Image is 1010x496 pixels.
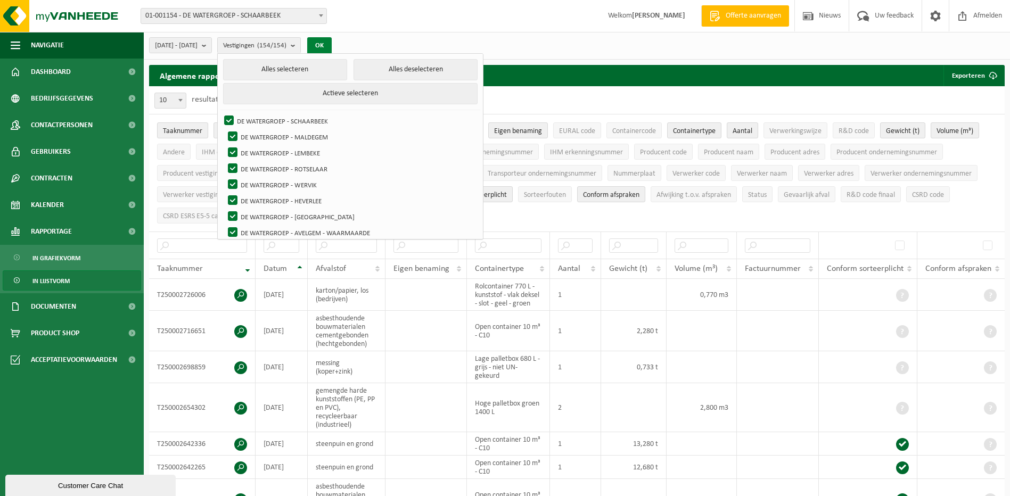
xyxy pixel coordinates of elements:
td: [DATE] [256,456,308,479]
span: R&D code finaal [847,191,895,199]
td: 2,800 m3 [667,383,737,432]
span: Producent ondernemingsnummer [836,148,937,156]
span: IHM erkenningsnummer [550,148,623,156]
span: Rapportage [31,218,72,245]
span: Gewicht (t) [609,264,647,273]
button: Eigen benamingEigen benaming: Activate to sort [488,122,548,138]
button: TaaknummerTaaknummer: Activate to remove sorting [157,122,208,138]
span: Verwerker adres [804,170,853,178]
label: DE WATERGROEP - MALDEGEM [226,129,477,145]
td: 1 [550,311,601,351]
button: Producent codeProducent code: Activate to sort [634,144,693,160]
span: Contactpersonen [31,112,93,138]
button: Conform afspraken : Activate to sort [577,186,645,202]
button: Alles deselecteren [354,59,478,80]
span: IHM ondernemingsnummer [450,148,533,156]
span: Verwerker code [672,170,720,178]
button: VerwerkingswijzeVerwerkingswijze: Activate to sort [763,122,827,138]
span: Datum [264,264,287,273]
button: Producent ondernemingsnummerProducent ondernemingsnummer: Activate to sort [831,144,943,160]
span: Verwerker ondernemingsnummer [871,170,972,178]
td: [DATE] [256,311,308,351]
span: Eigen benaming [393,264,449,273]
button: Producent naamProducent naam: Activate to sort [698,144,759,160]
span: Conform sorteerplicht [827,264,904,273]
button: Verwerker naamVerwerker naam: Activate to sort [731,165,793,181]
button: [DATE] - [DATE] [149,37,212,53]
a: In lijstvorm [3,270,141,291]
label: DE WATERGROEP - AVELGEM - WAARMAARDE [226,225,477,241]
span: CSRD ESRS E5-5 categorie [163,212,240,220]
button: IHM erkenningsnummerIHM erkenningsnummer: Activate to sort [544,144,629,160]
button: OK [307,37,332,54]
button: ContainertypeContainertype: Activate to sort [667,122,721,138]
span: Volume (m³) [675,264,718,273]
td: [DATE] [256,351,308,383]
td: 1 [550,432,601,456]
span: 01-001154 - DE WATERGROEP - SCHAARBEEK [141,9,326,23]
td: karton/papier, los (bedrijven) [308,279,386,311]
td: Lage palletbox 680 L - grijs - niet UN-gekeurd [467,351,549,383]
a: In grafiekvorm [3,247,141,268]
span: Factuurnummer [745,264,801,273]
span: Vestigingen [223,38,286,54]
button: NummerplaatNummerplaat: Activate to sort [607,165,661,181]
button: Vestigingen(154/154) [217,37,301,53]
strong: [PERSON_NAME] [632,12,685,20]
button: Volume (m³)Volume (m³): Activate to sort [931,122,979,138]
label: DE WATERGROEP - HEVERLEE [226,193,477,209]
button: Afwijking t.o.v. afsprakenAfwijking t.o.v. afspraken: Activate to sort [651,186,737,202]
span: Afwijking t.o.v. afspraken [656,191,731,199]
td: 0,733 t [601,351,667,383]
span: Status [748,191,767,199]
button: AantalAantal: Activate to sort [727,122,758,138]
span: Bedrijfsgegevens [31,85,93,112]
td: T250002654302 [149,383,256,432]
span: 10 [155,93,186,108]
label: DE WATERGROEP - [GEOGRAPHIC_DATA] [226,209,477,225]
span: Sorteerfouten [524,191,566,199]
button: CSRD ESRS E5-5 categorieCSRD ESRS E5-5 categorie: Activate to sort [157,208,246,224]
span: Gewicht (t) [886,127,919,135]
span: Verwerker vestigingsnummer [163,191,251,199]
button: DatumDatum: Activate to sort [214,122,246,138]
count: (154/154) [257,42,286,49]
button: Alles selecteren [223,59,347,80]
span: Conform afspraken [925,264,991,273]
button: Producent adresProducent adres: Activate to sort [765,144,825,160]
td: Open container 10 m³ - C10 [467,456,549,479]
span: Eigen benaming [494,127,542,135]
span: 10 [154,93,186,109]
label: DE WATERGROEP - WERVIK [226,177,477,193]
span: R&D code [839,127,869,135]
span: Producent naam [704,148,753,156]
span: Andere [163,148,185,156]
td: steenpuin en grond [308,456,386,479]
button: ContainercodeContainercode: Activate to sort [606,122,662,138]
span: Kalender [31,192,64,218]
span: Containertype [673,127,716,135]
button: Exporteren [943,65,1004,86]
span: EURAL code [559,127,595,135]
span: Producent adres [770,148,819,156]
span: Gevaarlijk afval [784,191,830,199]
span: Product Shop [31,320,79,346]
button: CSRD codeCSRD code: Activate to sort [906,186,950,202]
td: T250002726006 [149,279,256,311]
span: Containertype [475,264,524,273]
td: Open container 10 m³ - C10 [467,311,549,351]
td: 1 [550,456,601,479]
span: Dashboard [31,59,71,85]
button: StatusStatus: Activate to sort [742,186,773,202]
button: EURAL codeEURAL code: Activate to sort [553,122,601,138]
td: steenpuin en grond [308,432,386,456]
span: Nummerplaat [613,170,655,178]
td: messing (koper+zink) [308,351,386,383]
span: Documenten [31,293,76,320]
button: IHM codeIHM code: Activate to sort [196,144,237,160]
td: T250002642265 [149,456,256,479]
label: resultaten weergeven [192,95,267,104]
span: Taaknummer [163,127,202,135]
button: Verwerker ondernemingsnummerVerwerker ondernemingsnummer: Activate to sort [865,165,978,181]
